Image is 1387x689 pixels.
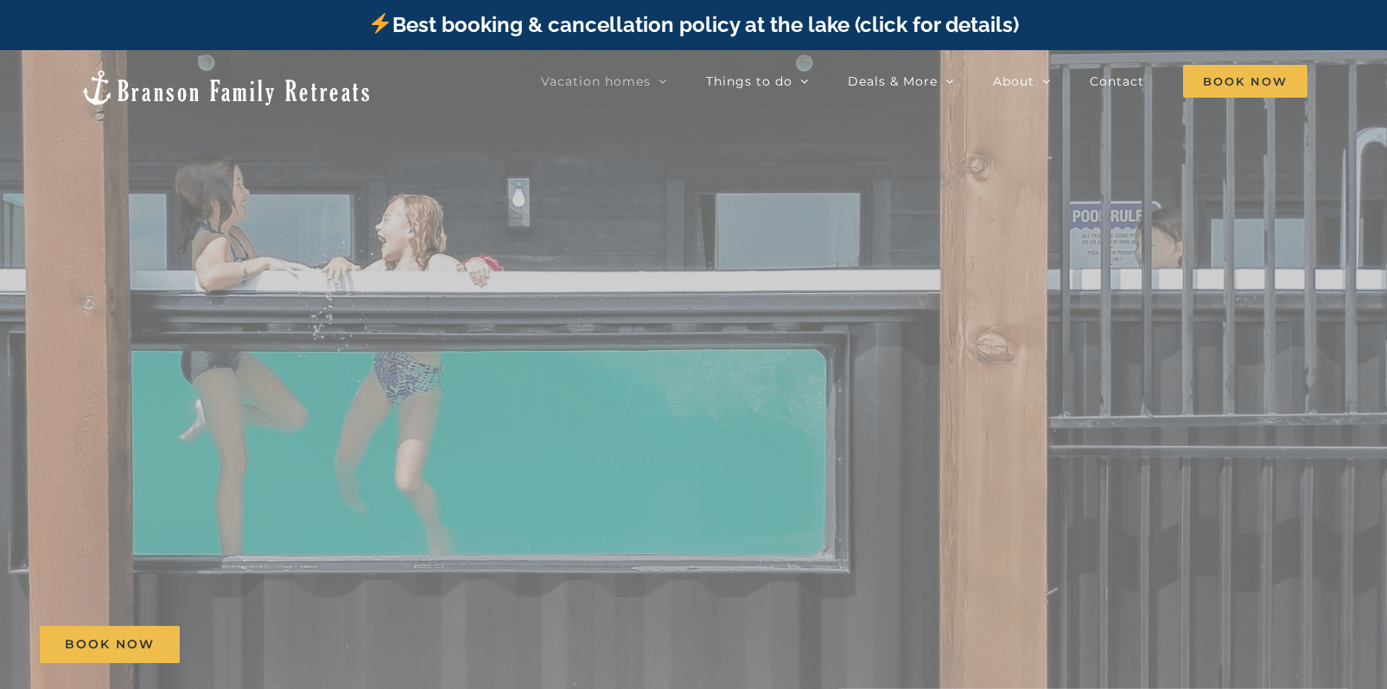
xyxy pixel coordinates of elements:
[80,68,372,107] img: Branson Family Retreats Logo
[848,75,938,87] span: Deals & More
[370,13,391,34] img: ⚡️
[1090,75,1144,87] span: Contact
[993,75,1034,87] span: About
[40,626,180,663] a: Book Now
[541,64,667,99] a: Vacation homes
[65,637,155,652] span: Book Now
[706,75,792,87] span: Things to do
[541,75,651,87] span: Vacation homes
[494,358,894,431] b: The Cottages
[848,64,954,99] a: Deals & More
[541,64,1307,99] nav: Main Menu
[1090,64,1144,99] a: Contact
[706,64,809,99] a: Things to do
[368,12,1018,37] a: Best booking & cancellation policy at the lake (click for details)
[993,64,1051,99] a: About
[1183,65,1307,98] span: Book Now
[585,448,803,470] h3: 11 Bedrooms | Sleeps 28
